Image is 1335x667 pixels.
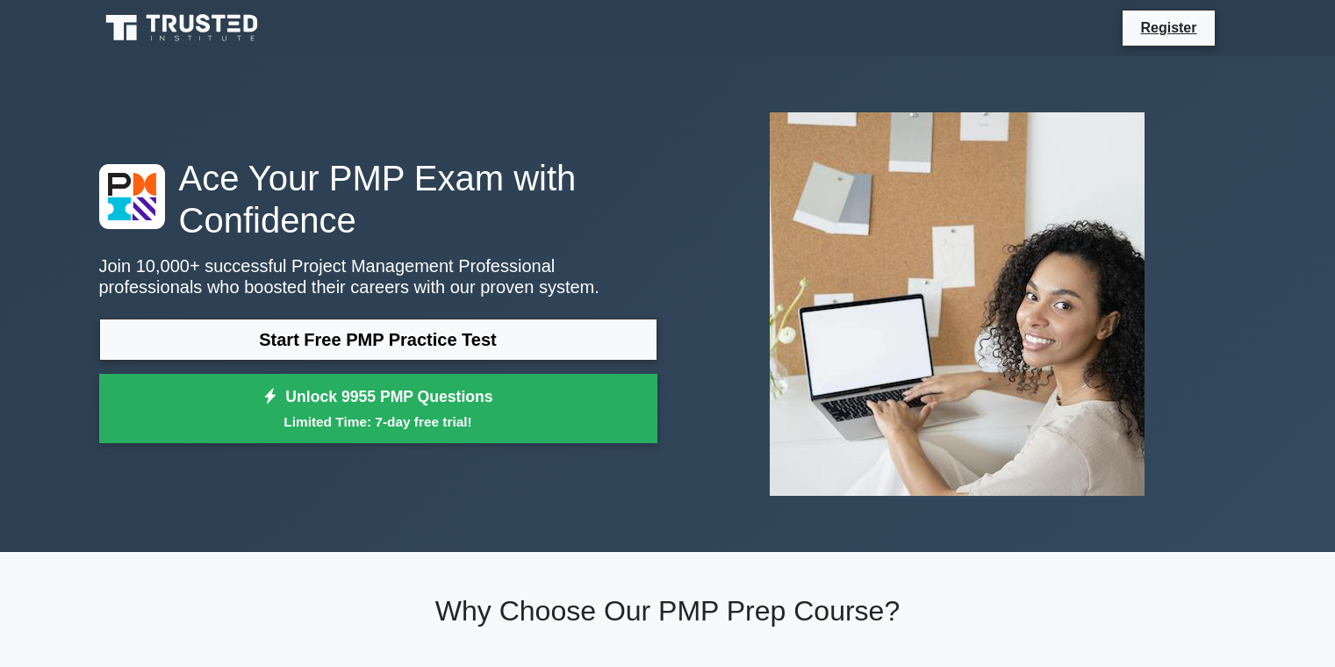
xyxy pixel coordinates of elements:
[121,412,635,432] small: Limited Time: 7-day free trial!
[99,255,657,298] p: Join 10,000+ successful Project Management Professional professionals who boosted their careers w...
[99,157,657,241] h1: Ace Your PMP Exam with Confidence
[1130,17,1207,39] a: Register
[99,594,1237,628] h2: Why Choose Our PMP Prep Course?
[99,374,657,444] a: Unlock 9955 PMP QuestionsLimited Time: 7-day free trial!
[99,319,657,361] a: Start Free PMP Practice Test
